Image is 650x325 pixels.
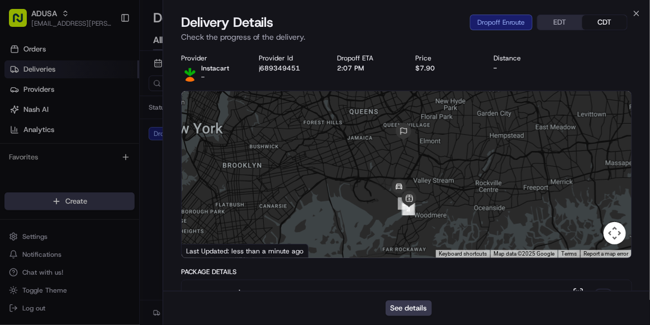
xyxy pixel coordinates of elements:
[181,267,632,276] div: Package Details
[11,44,203,62] p: Welcome 👋
[38,106,183,117] div: Start new chat
[415,64,476,73] div: $7.90
[208,287,257,298] span: grocery bags
[11,11,34,33] img: Nash
[583,251,628,257] a: Report a map error
[259,54,320,63] div: Provider Id
[182,244,309,258] div: Last Updated: less than a minute ago
[181,13,274,31] span: Delivery Details
[181,31,632,43] p: Check the progress of the delivery.
[565,288,611,309] button: +9
[415,54,476,63] div: Price
[582,15,627,30] button: CDT
[94,163,103,172] div: 💻
[538,15,582,30] button: EDT
[561,251,577,257] a: Terms (opens in new tab)
[11,106,31,126] img: 1736555255976-a54dd68f-1ca7-489b-9aae-adbdc363a1c4
[22,162,86,173] span: Knowledge Base
[338,54,398,63] div: Dropoff ETA
[184,243,221,258] a: Open this area in Google Maps (opens a new window)
[596,290,611,306] div: + 9
[38,117,141,126] div: We're available if you need us!
[182,280,632,316] button: grocery bags+9
[259,64,301,73] button: j689349451
[201,73,205,82] span: -
[201,64,229,73] span: Instacart
[494,54,554,63] div: Distance
[79,189,135,197] a: Powered byPylon
[190,110,203,123] button: Start new chat
[29,72,184,83] input: Clear
[90,157,184,177] a: 💻API Documentation
[181,64,199,82] img: profile_instacart_ahold_partner.png
[494,251,554,257] span: Map data ©2025 Google
[106,162,179,173] span: API Documentation
[7,157,90,177] a: 📗Knowledge Base
[439,250,487,258] button: Keyboard shortcuts
[494,64,554,73] div: -
[184,243,221,258] img: Google
[398,197,410,210] div: 3
[338,64,398,73] div: 2:07 PM
[111,189,135,197] span: Pylon
[11,163,20,172] div: 📗
[604,222,626,244] button: Map camera controls
[386,300,432,316] button: See details
[181,54,241,63] div: Provider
